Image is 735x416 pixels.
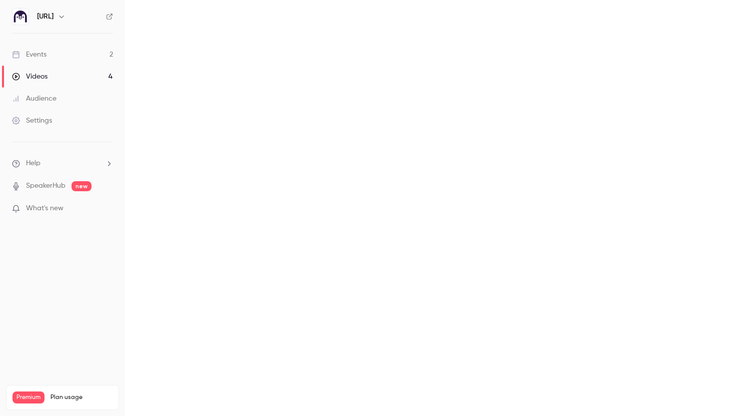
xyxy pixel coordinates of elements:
img: Ed.ai [12,9,28,25]
span: Plan usage [50,393,112,401]
span: Premium [12,391,44,403]
div: Audience [12,94,56,104]
span: What's new [26,203,63,214]
div: Events [12,50,46,60]
h6: [URL] [37,12,53,22]
div: Videos [12,72,47,82]
a: SpeakerHub [26,181,65,191]
iframe: Noticeable Trigger [101,204,113,213]
div: Settings [12,116,52,126]
span: Help [26,158,40,169]
span: new [71,181,91,191]
li: help-dropdown-opener [12,158,113,169]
